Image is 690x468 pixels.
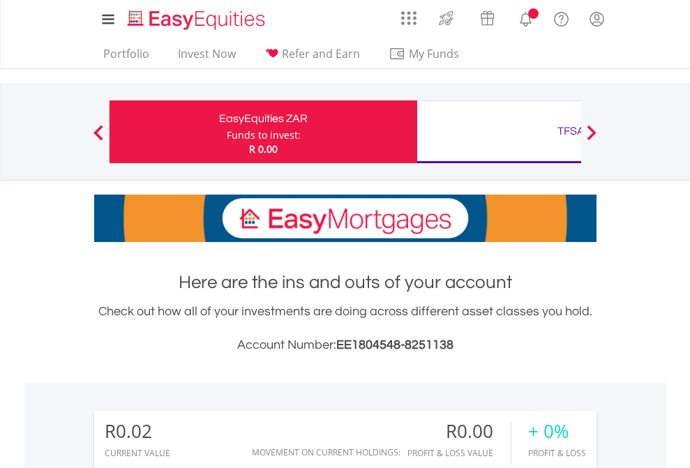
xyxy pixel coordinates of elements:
img: EasyMortage Promotion Banner [94,195,597,242]
a: Portfolio [98,47,155,68]
a: Notifications [508,3,543,31]
div: Profit & Loss [528,448,586,458]
a: AppsGrid [392,3,426,26]
span: EE1804548-8251138 [336,338,453,352]
a: FAQ's and Support [543,3,579,31]
img: EasyEquities_Logo.png [125,8,271,31]
a: Refer and Earn [259,47,366,68]
div: Profit & Loss Value [407,448,511,458]
a: Vouchers [467,3,508,29]
img: grid-menu-icon.svg [401,10,417,26]
div: R0.02 [105,421,170,441]
button: Previous [84,132,112,146]
a: My Profile [579,3,615,34]
div: Funds to invest: [227,128,301,142]
h3: Account Number: [94,335,597,355]
button: Next [578,132,606,146]
div: Check out how all of your investments are doing across different asset classes you hold. [94,302,597,355]
div: R0.00 [407,421,511,441]
a: Home page [122,3,271,31]
div: Movement on Current Holdings: [252,448,400,457]
img: vouchers-v2.svg [476,7,499,29]
span: My Funds [389,45,480,63]
span: Refer and Earn [282,46,360,61]
img: thrive-v2.svg [435,7,458,29]
a: Invest Now [172,47,241,68]
div: CURRENT VALUE [105,448,170,458]
span: R 0.00 [249,142,278,156]
div: + 0% [528,421,586,441]
div: EasyEquities ZAR [118,109,409,128]
h1: Here are the ins and outs of your account [94,270,597,295]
